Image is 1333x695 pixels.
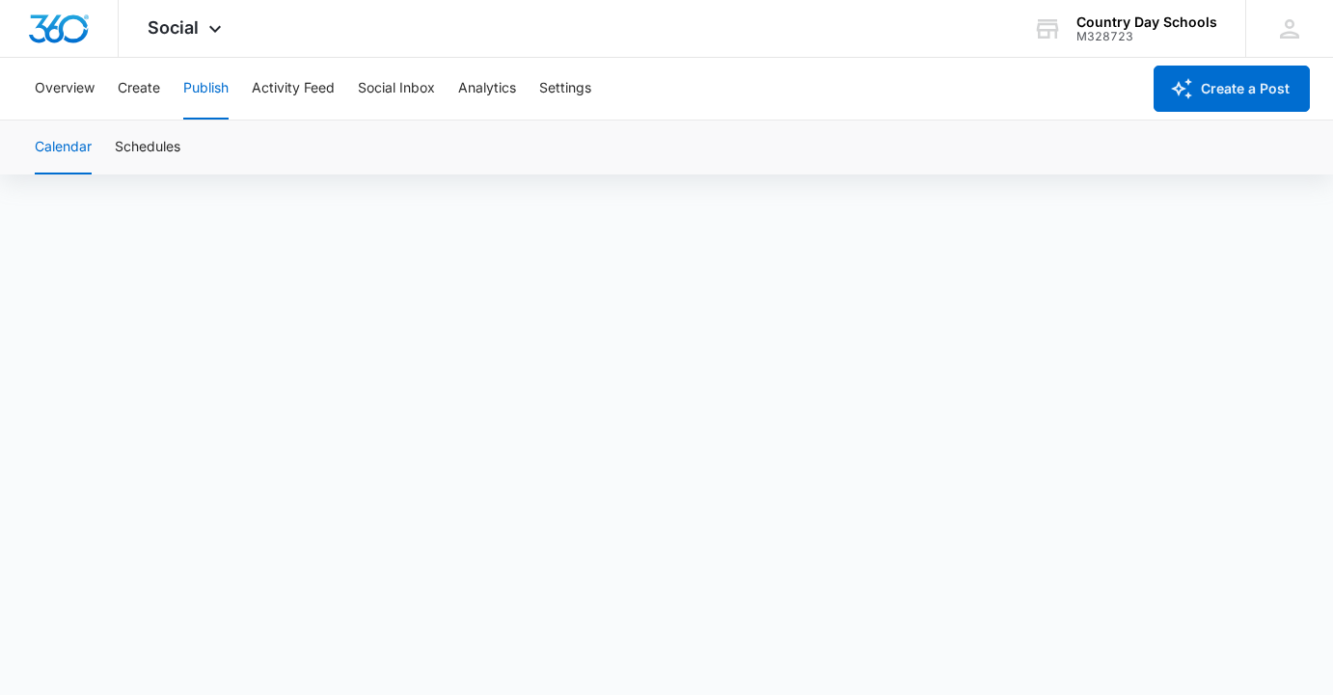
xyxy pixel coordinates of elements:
[118,58,160,120] button: Create
[252,58,335,120] button: Activity Feed
[115,120,180,174] button: Schedules
[458,58,516,120] button: Analytics
[35,58,95,120] button: Overview
[1076,30,1217,43] div: account id
[1154,66,1310,112] button: Create a Post
[1076,14,1217,30] div: account name
[183,58,229,120] button: Publish
[35,120,92,174] button: Calendar
[539,58,591,120] button: Settings
[358,58,435,120] button: Social Inbox
[148,17,199,38] span: Social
